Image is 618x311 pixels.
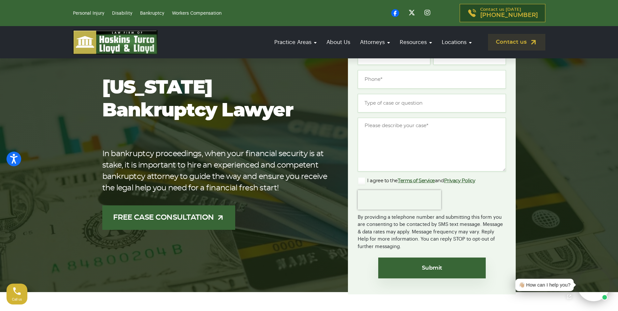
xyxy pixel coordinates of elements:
a: Bankruptcy [140,11,164,16]
a: Terms of Service [398,178,435,183]
a: Practice Areas [271,33,320,52]
input: Type of case or question [358,94,506,112]
a: Disability [112,11,132,16]
a: Workers Compensation [172,11,222,16]
a: Open chat [562,290,576,304]
div: By providing a telephone number and submitting this form you are consenting to be contacted by SM... [358,210,506,251]
div: 👋🏼 How can I help you? [519,281,570,289]
a: Contact us [488,34,545,51]
img: arrow-up-right-light.svg [216,214,224,222]
span: [PHONE_NUMBER] [480,12,538,19]
a: Contact us [DATE][PHONE_NUMBER] [460,4,545,22]
a: Privacy Policy [444,178,475,183]
a: FREE CASE CONSULTATION [102,205,236,230]
label: I agree to the and [358,177,475,185]
a: Locations [438,33,475,52]
input: Phone* [358,70,506,89]
h1: [US_STATE] Bankruptcy Lawyer [102,77,327,122]
a: Attorneys [357,33,393,52]
iframe: reCAPTCHA [358,190,441,210]
a: Personal Injury [73,11,104,16]
a: Resources [396,33,435,52]
p: In bankruptcy proceedings, when your financial security is at stake, it is important to hire an e... [102,148,327,194]
img: logo [73,30,158,54]
a: About Us [323,33,353,52]
span: Call us [12,298,22,301]
input: Submit [378,258,486,278]
p: Contact us [DATE] [480,7,538,19]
